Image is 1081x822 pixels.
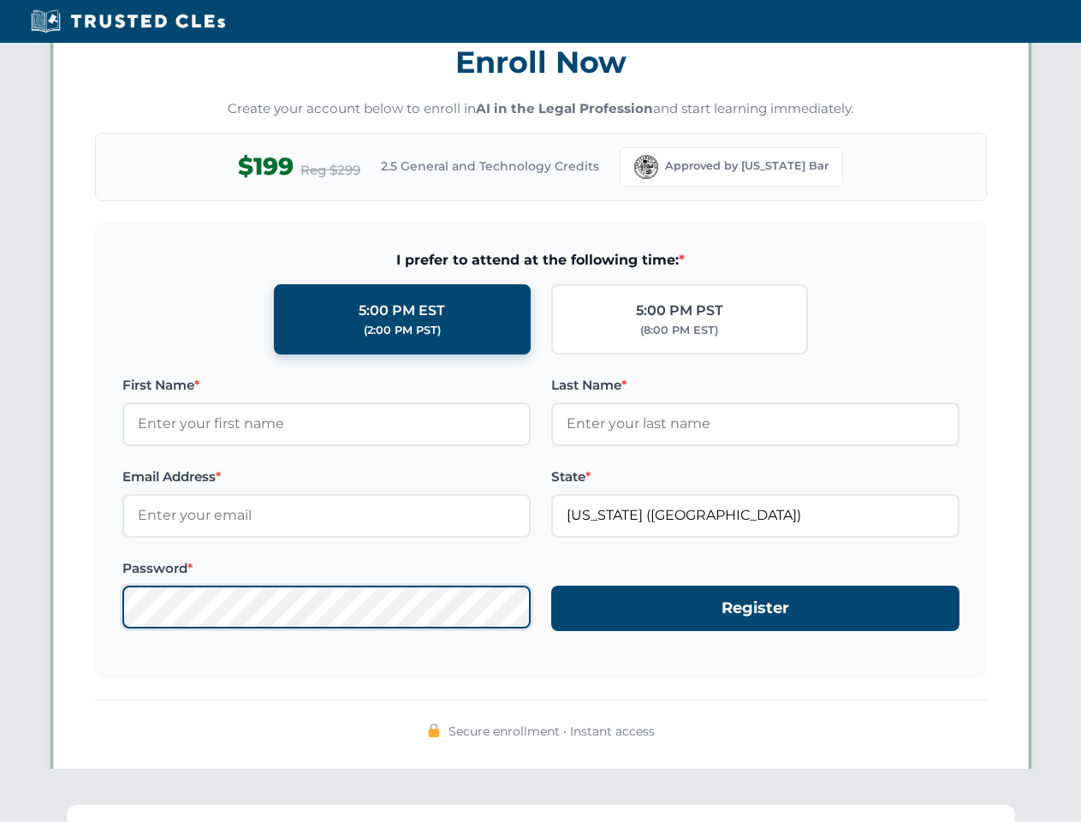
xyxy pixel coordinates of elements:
[476,100,653,116] strong: AI in the Legal Profession
[427,724,441,737] img: 🔒
[364,322,441,339] div: (2:00 PM PST)
[122,494,531,537] input: Enter your email
[665,158,829,175] span: Approved by [US_STATE] Bar
[381,157,599,176] span: 2.5 General and Technology Credits
[640,322,718,339] div: (8:00 PM EST)
[551,586,959,631] button: Register
[238,147,294,186] span: $199
[551,402,959,445] input: Enter your last name
[551,467,959,487] label: State
[551,494,959,537] input: Florida (FL)
[634,155,658,179] img: Florida Bar
[95,35,987,89] h3: Enroll Now
[122,402,531,445] input: Enter your first name
[122,558,531,579] label: Password
[122,375,531,396] label: First Name
[95,99,987,119] p: Create your account below to enroll in and start learning immediately.
[300,160,360,181] span: Reg $299
[122,467,531,487] label: Email Address
[636,300,723,322] div: 5:00 PM PST
[26,9,230,34] img: Trusted CLEs
[122,249,959,271] span: I prefer to attend at the following time:
[359,300,445,322] div: 5:00 PM EST
[551,375,959,396] label: Last Name
[448,722,655,741] span: Secure enrollment • Instant access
